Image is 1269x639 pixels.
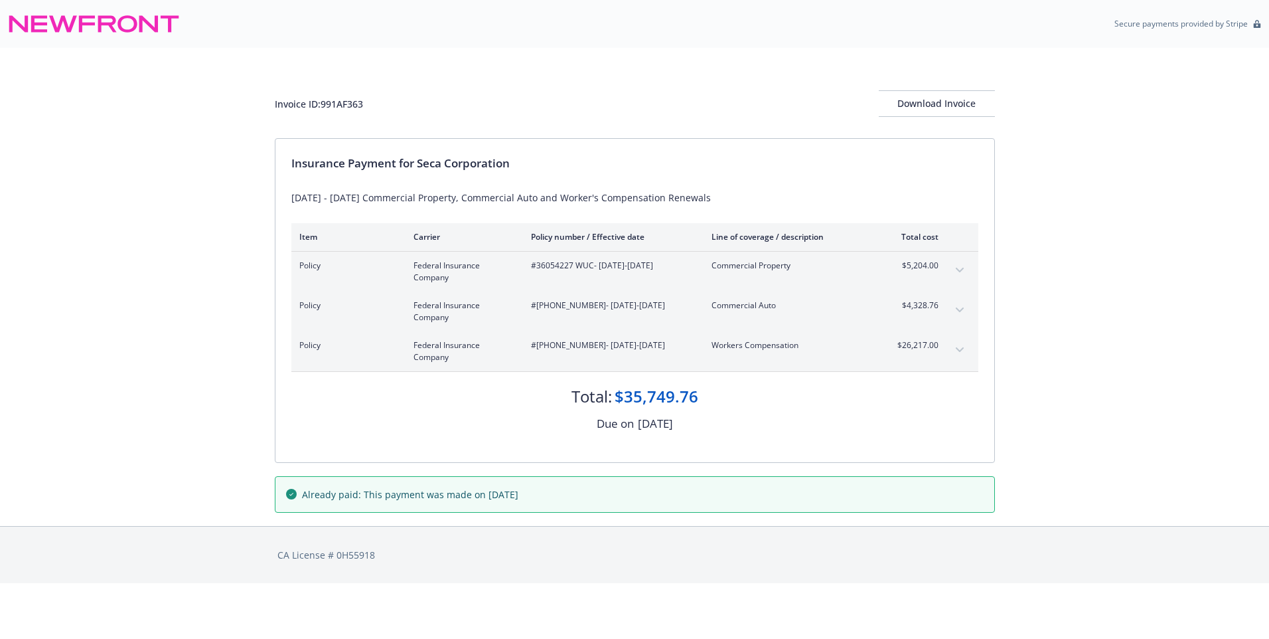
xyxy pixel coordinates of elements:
[291,331,978,371] div: PolicyFederal Insurance Company#[PHONE_NUMBER]- [DATE]-[DATE]Workers Compensation$26,217.00expand...
[711,339,867,351] span: Workers Compensation
[413,300,510,323] span: Federal Insurance Company
[413,231,510,242] div: Carrier
[889,339,938,351] span: $26,217.00
[531,339,690,351] span: #[PHONE_NUMBER] - [DATE]-[DATE]
[299,231,392,242] div: Item
[531,260,690,272] span: #36054227 WUC - [DATE]-[DATE]
[711,300,867,312] span: Commercial Auto
[889,260,938,272] span: $5,204.00
[711,260,867,272] span: Commercial Property
[889,300,938,312] span: $4,328.76
[571,385,612,408] div: Total:
[949,260,970,281] button: expand content
[413,260,510,284] span: Federal Insurance Company
[277,548,992,562] div: CA License # 0H55918
[531,231,690,242] div: Policy number / Effective date
[275,97,363,111] div: Invoice ID: 991AF363
[597,415,634,432] div: Due on
[413,339,510,363] span: Federal Insurance Company
[879,90,995,117] button: Download Invoice
[949,339,970,361] button: expand content
[711,231,867,242] div: Line of coverage / description
[299,300,392,312] span: Policy
[291,292,978,331] div: PolicyFederal Insurance Company#[PHONE_NUMBER]- [DATE]-[DATE]Commercial Auto$4,328.76expand content
[302,488,518,502] span: Already paid: This payment was made on [DATE]
[291,191,978,205] div: [DATE] - [DATE] Commercial Property, Commercial Auto and Worker's Compensation Renewals
[291,252,978,292] div: PolicyFederal Insurance Company#36054227 WUC- [DATE]-[DATE]Commercial Property$5,204.00expand con...
[615,385,698,408] div: $35,749.76
[1114,18,1248,29] p: Secure payments provided by Stripe
[638,415,673,432] div: [DATE]
[299,339,392,351] span: Policy
[949,300,970,321] button: expand content
[879,91,995,116] div: Download Invoice
[889,231,938,242] div: Total cost
[299,260,392,272] span: Policy
[291,155,978,172] div: Insurance Payment for Seca Corporation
